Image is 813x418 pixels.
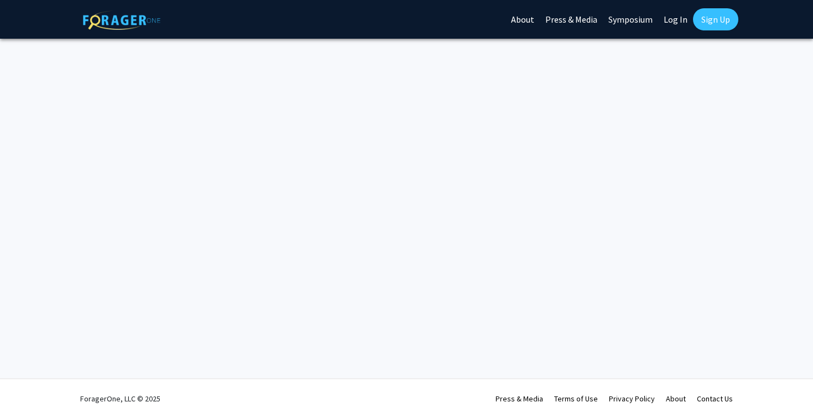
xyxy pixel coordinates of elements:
a: Privacy Policy [609,394,655,404]
a: Sign Up [693,8,738,30]
div: ForagerOne, LLC © 2025 [80,379,160,418]
a: Contact Us [697,394,733,404]
img: ForagerOne Logo [83,11,160,30]
a: About [666,394,686,404]
a: Terms of Use [554,394,598,404]
a: Press & Media [496,394,543,404]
